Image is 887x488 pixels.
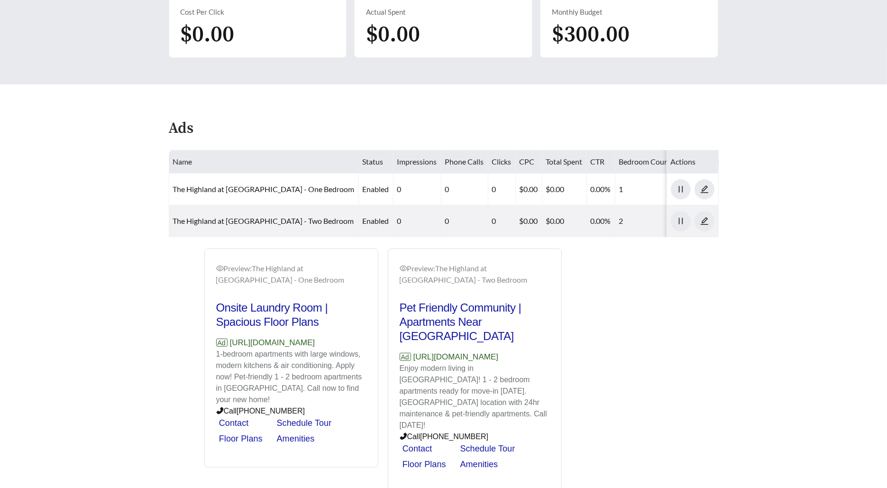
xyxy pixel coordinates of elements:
[671,211,691,231] button: pause
[359,150,393,174] th: Status
[400,351,550,363] p: [URL][DOMAIN_NAME]
[552,20,630,49] span: $300.00
[402,444,432,453] a: Contact
[552,7,706,18] div: Monthly Budget
[695,185,714,193] span: edit
[400,353,411,361] span: Ad
[671,185,690,193] span: pause
[488,205,516,237] td: 0
[363,184,389,193] span: enabled
[542,205,587,237] td: $0.00
[441,174,488,205] td: 0
[542,174,587,205] td: $0.00
[460,460,498,469] a: Amenities
[516,174,542,205] td: $0.00
[695,184,714,193] a: edit
[516,205,542,237] td: $0.00
[695,216,714,225] a: edit
[173,184,355,193] a: The Highland at [GEOGRAPHIC_DATA] - One Bedroom
[169,120,194,137] h4: Ads
[181,7,335,18] div: Cost Per Click
[400,431,550,442] p: Call [PHONE_NUMBER]
[441,150,488,174] th: Phone Calls
[671,217,690,225] span: pause
[393,174,441,205] td: 0
[587,205,615,237] td: 0.00%
[587,174,615,205] td: 0.00%
[615,150,676,174] th: Bedroom Count
[695,211,714,231] button: edit
[393,205,441,237] td: 0
[400,363,550,431] p: Enjoy modern living in [GEOGRAPHIC_DATA]! 1 - 2 bedroom apartments ready for move-in [DATE]. [GEO...
[400,433,407,440] span: phone
[520,157,535,166] span: CPC
[695,217,714,225] span: edit
[366,20,420,49] span: $0.00
[488,150,516,174] th: Clicks
[695,179,714,199] button: edit
[400,265,407,272] span: eye
[441,205,488,237] td: 0
[366,7,521,18] div: Actual Spent
[671,179,691,199] button: pause
[615,174,676,205] td: 1
[400,263,550,285] div: Preview: The Highland at [GEOGRAPHIC_DATA] - Two Bedroom
[542,150,587,174] th: Total Spent
[173,216,354,225] a: The Highland at [GEOGRAPHIC_DATA] - Two Bedroom
[667,150,719,174] th: Actions
[393,150,441,174] th: Impressions
[363,216,389,225] span: enabled
[181,20,235,49] span: $0.00
[488,174,516,205] td: 0
[402,460,446,469] a: Floor Plans
[460,444,515,453] a: Schedule Tour
[591,157,605,166] span: CTR
[400,301,550,343] h2: Pet Friendly Community | Apartments Near [GEOGRAPHIC_DATA]
[615,205,676,237] td: 2
[169,150,359,174] th: Name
